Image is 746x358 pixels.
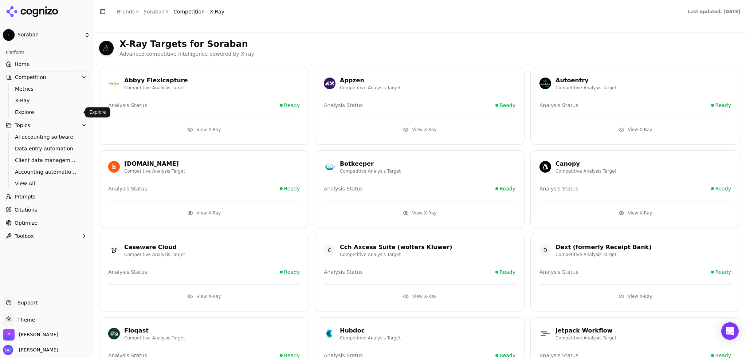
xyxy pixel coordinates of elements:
[124,168,185,174] p: Competitive Analysis Target
[555,335,616,341] p: Competitive Analysis Target
[108,185,147,192] span: Analysis Status
[12,84,81,94] a: Metrics
[15,232,34,240] span: Toolbox
[12,107,81,117] a: Explore
[324,78,335,89] img: appzen
[3,47,90,58] div: Platform
[15,85,78,93] span: Metrics
[539,161,551,173] img: canopy
[15,157,78,164] span: Client data management
[108,161,120,173] img: bill.com
[3,230,90,242] button: Toolbox
[539,244,551,256] a: D
[715,185,731,192] span: Ready
[108,207,300,219] button: View X-Ray
[15,133,78,141] span: AI accounting software
[12,155,81,165] a: Client data management
[124,335,185,341] p: Competitive Analysis Target
[3,71,90,83] button: Competition
[15,60,30,68] span: Home
[340,243,452,252] div: Cch Axcess Suite (wolters Kluwer)
[15,145,78,152] span: Data entry automation
[340,160,401,168] div: Botkeeper
[12,167,81,177] a: Accounting automation tools
[539,78,551,89] img: autoentry
[555,85,616,91] p: Competitive Analysis Target
[340,335,401,341] p: Competitive Analysis Target
[15,74,46,81] span: Competition
[555,252,652,257] p: Competitive Analysis Target
[3,119,90,131] button: Topics
[15,193,36,200] span: Prompts
[3,204,90,216] a: Citations
[284,185,300,192] span: Ready
[124,160,185,168] div: [DOMAIN_NAME]
[117,9,135,15] a: Brands
[555,160,616,168] div: Canopy
[3,58,90,70] a: Home
[3,217,90,229] a: Optimize
[340,85,401,91] p: Competitive Analysis Target
[555,326,616,335] div: Jetpack Workflow
[324,244,335,256] a: C
[340,76,401,85] div: Appzen
[15,219,38,227] span: Optimize
[3,345,58,355] button: Open user button
[12,132,81,142] a: AI accounting software
[3,329,58,341] button: Open organization switcher
[3,345,13,355] img: Dan Cole
[539,185,578,192] span: Analysis Status
[324,328,335,339] img: hubdoc
[15,299,38,306] span: Support
[90,109,106,115] p: Explore
[124,76,188,85] div: Abbyy Flexicapture
[324,185,363,192] span: Analysis Status
[539,291,731,302] button: View X-Ray
[500,268,515,276] span: Ready
[12,95,81,106] a: X-Ray
[117,8,224,15] nav: breadcrumb
[108,291,300,302] button: View X-Ray
[3,329,15,341] img: Perrill
[539,102,578,109] span: Analysis Status
[108,268,147,276] span: Analysis Status
[124,326,185,335] div: Floqast
[555,76,616,85] div: Autoentry
[555,168,616,174] p: Competitive Analysis Target
[108,78,120,89] a: abbyy flexicapture
[144,8,165,15] a: Soraban
[324,124,515,135] button: View X-Ray
[324,161,335,173] a: botkeeper
[539,207,731,219] button: View X-Ray
[17,32,81,38] span: Soraban
[99,41,114,55] img: Soraban
[539,124,731,135] button: View X-Ray
[324,268,363,276] span: Analysis Status
[284,268,300,276] span: Ready
[108,124,300,135] button: View X-Ray
[340,168,401,174] p: Competitive Analysis Target
[108,244,120,256] img: caseware cloud
[715,268,731,276] span: Ready
[16,347,58,353] span: [PERSON_NAME]
[124,252,185,257] p: Competitive Analysis Target
[15,206,37,213] span: Citations
[15,109,78,116] span: Explore
[108,328,120,339] img: floqast
[555,243,652,252] div: Dext (formerly Receipt Bank)
[124,243,185,252] div: Caseware Cloud
[15,180,78,187] span: View All
[3,29,15,41] img: Soraban
[324,102,363,109] span: Analysis Status
[324,291,515,302] button: View X-Ray
[15,168,78,176] span: Accounting automation tools
[340,252,452,257] p: Competitive Analysis Target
